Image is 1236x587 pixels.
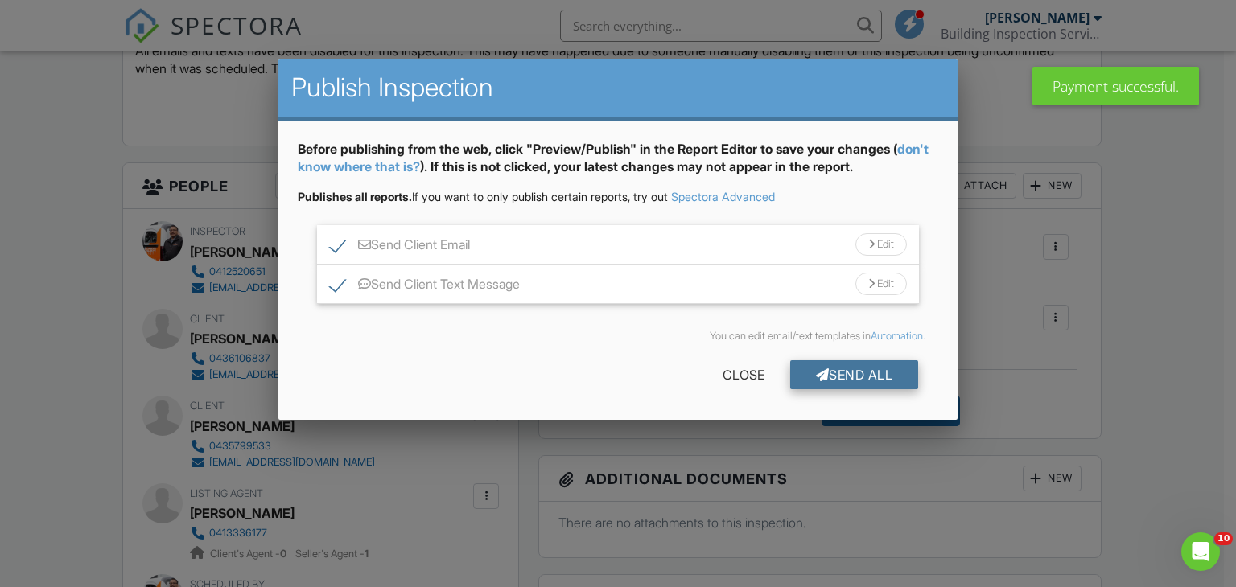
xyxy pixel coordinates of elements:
label: Send Client Text Message [330,277,520,297]
div: Edit [855,273,907,295]
div: You can edit email/text templates in . [311,330,926,343]
a: Automation [871,330,923,342]
div: Payment successful. [1032,67,1199,105]
div: Close [697,360,790,389]
a: don't know where that is? [298,141,929,174]
strong: Publishes all reports. [298,190,412,203]
h2: Publish Inspection [291,72,946,104]
div: Send All [790,360,919,389]
span: If you want to only publish certain reports, try out [298,190,668,203]
iframe: Intercom live chat [1181,532,1220,571]
a: Spectora Advanced [671,190,775,203]
label: Send Client Email [330,237,470,257]
div: Before publishing from the web, click "Preview/Publish" in the Report Editor to save your changes... [298,140,939,189]
div: Edit [855,233,907,256]
span: 10 [1214,532,1233,545]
